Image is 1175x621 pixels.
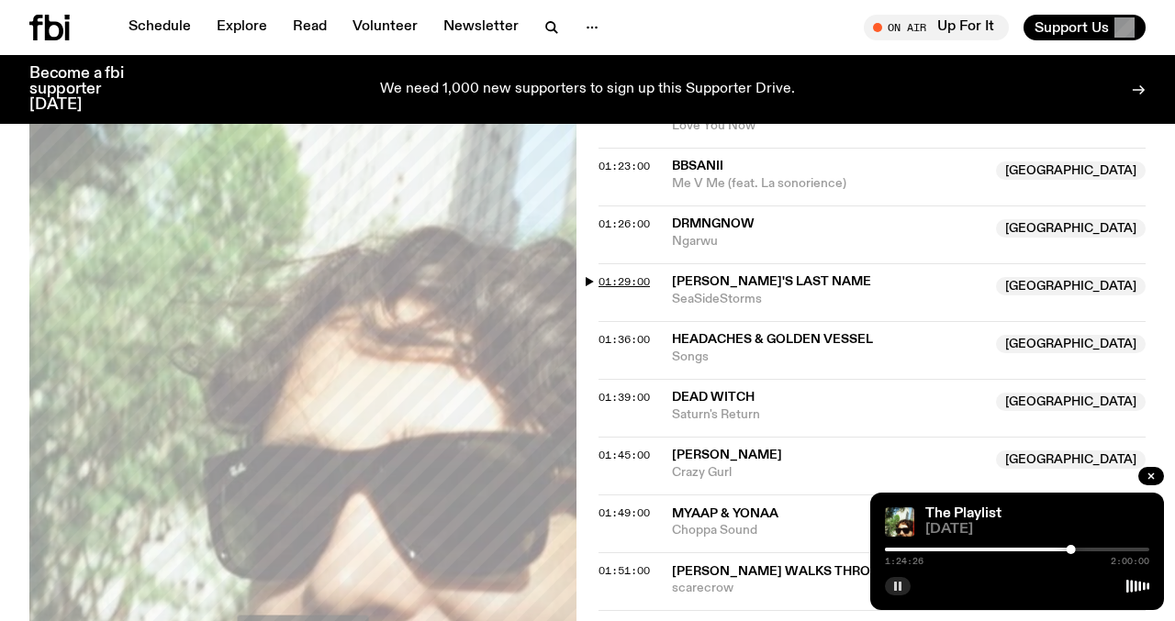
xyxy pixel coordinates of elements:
[672,464,985,482] span: Crazy Gurl
[672,565,1068,578] span: [PERSON_NAME] Walks Through Glass & [PERSON_NAME]
[599,563,650,578] span: 01:51:00
[599,216,650,231] span: 01:26:00
[672,217,755,230] span: DRMNGNOW
[599,393,650,403] button: 01:39:00
[1111,557,1149,566] span: 2:00:00
[996,393,1146,411] span: [GEOGRAPHIC_DATA]
[599,448,650,462] span: 01:45:00
[672,275,871,288] span: [PERSON_NAME]'s Last Name
[380,82,795,98] p: We need 1,000 new supporters to sign up this Supporter Drive.
[29,66,147,113] h3: Become a fbi supporter [DATE]
[996,335,1146,353] span: [GEOGRAPHIC_DATA]
[599,505,650,520] span: 01:49:00
[206,15,278,40] a: Explore
[672,349,985,366] span: Songs
[1024,15,1146,40] button: Support Us
[672,449,782,461] span: [PERSON_NAME]
[672,175,985,193] span: Me V Me (feat. La sonorience)
[1035,19,1109,36] span: Support Us
[925,506,1002,521] a: The Playlist
[672,117,985,135] span: Love You Now
[864,15,1009,40] button: On AirUp For It
[599,508,650,518] button: 01:49:00
[996,277,1146,295] span: [GEOGRAPHIC_DATA]
[432,15,530,40] a: Newsletter
[672,291,985,308] span: SeaSideStorms
[996,450,1146,469] span: [GEOGRAPHIC_DATA]
[996,161,1146,180] span: [GEOGRAPHIC_DATA]
[672,391,755,404] span: Dead Witch
[599,274,650,289] span: 01:29:00
[925,523,1149,537] span: [DATE]
[599,277,650,287] button: 01:29:00
[117,15,202,40] a: Schedule
[672,580,1146,597] span: scarecrow
[672,233,985,250] span: Ngarwu
[672,507,778,520] span: Myaap & Yonaa
[599,450,650,460] button: 01:45:00
[282,15,338,40] a: Read
[672,522,1146,539] span: Choppa Sound
[672,333,873,346] span: Headaches & Golden Vessel
[599,159,650,173] span: 01:23:00
[996,219,1146,238] span: [GEOGRAPHIC_DATA]
[885,557,923,566] span: 1:24:26
[599,335,650,345] button: 01:36:00
[599,390,650,405] span: 01:39:00
[341,15,429,40] a: Volunteer
[599,566,650,576] button: 01:51:00
[599,332,650,347] span: 01:36:00
[672,160,723,172] span: bbsanii
[599,161,650,172] button: 01:23:00
[599,219,650,229] button: 01:26:00
[672,406,985,424] span: Saturn's Return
